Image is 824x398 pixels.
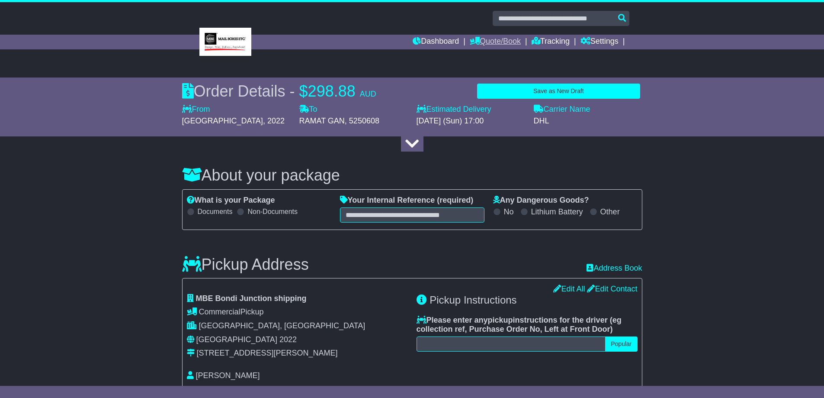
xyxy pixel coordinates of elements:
[417,105,525,114] label: Estimated Delivery
[263,116,285,125] span: , 2022
[340,196,474,205] label: Your Internal Reference (required)
[187,196,275,205] label: What is your Package
[534,116,642,126] div: DHL
[493,196,589,205] label: Any Dangerous Goods?
[182,82,376,100] div: Order Details -
[553,285,585,293] a: Edit All
[196,335,277,344] span: [GEOGRAPHIC_DATA]
[299,82,308,100] span: $
[182,256,309,273] h3: Pickup Address
[299,105,317,114] label: To
[477,84,640,99] button: Save as New Draft
[299,116,345,125] span: RAMAT GAN
[430,294,516,306] span: Pickup Instructions
[413,35,459,49] a: Dashboard
[182,116,263,125] span: [GEOGRAPHIC_DATA]
[345,116,379,125] span: , 5250608
[308,82,356,100] span: 298.88
[580,35,619,49] a: Settings
[532,35,570,49] a: Tracking
[197,385,329,393] span: [EMAIL_ADDRESS][DOMAIN_NAME]
[199,321,366,330] span: [GEOGRAPHIC_DATA], [GEOGRAPHIC_DATA]
[197,349,338,358] div: [STREET_ADDRESS][PERSON_NAME]
[182,167,642,184] h3: About your package
[605,337,637,352] button: Popular
[247,207,298,216] label: Non-Documents
[199,307,240,316] span: Commercial
[198,207,233,216] label: Documents
[504,207,514,217] label: No
[587,285,637,293] a: Edit Contact
[417,316,622,334] span: eg collection ref, Purchase Order No, Left at Front Door
[182,105,210,114] label: From
[199,28,251,56] img: MBE Bondi Junction
[187,307,408,317] div: Pickup
[196,294,307,303] span: MBE Bondi Junction shipping
[488,316,513,324] span: pickup
[417,116,525,126] div: [DATE] (Sun) 17:00
[279,335,297,344] span: 2022
[531,207,583,217] label: Lithium Battery
[196,371,260,380] span: [PERSON_NAME]
[587,264,642,273] a: Address Book
[534,105,590,114] label: Carrier Name
[600,207,620,217] label: Other
[417,316,638,334] label: Please enter any instructions for the driver ( )
[360,90,376,98] span: AUD
[470,35,521,49] a: Quote/Book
